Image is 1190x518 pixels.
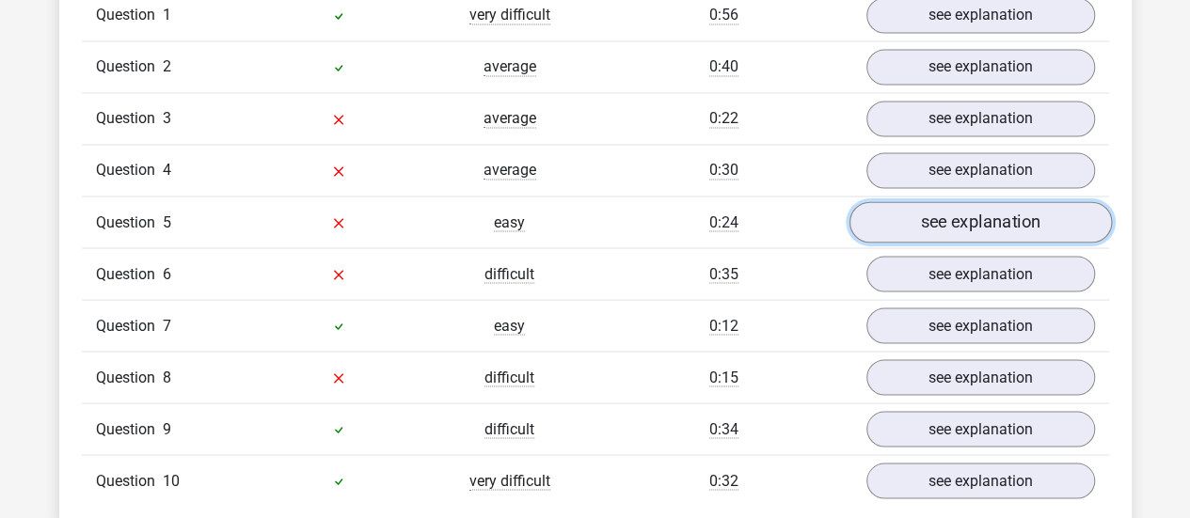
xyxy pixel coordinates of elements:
[494,212,525,231] span: easy
[709,419,738,438] span: 0:34
[96,366,163,388] span: Question
[163,419,171,437] span: 9
[709,161,738,180] span: 0:30
[484,368,534,386] span: difficult
[709,57,738,76] span: 0:40
[96,107,163,130] span: Question
[866,463,1095,498] a: see explanation
[163,161,171,179] span: 4
[163,471,180,489] span: 10
[96,55,163,78] span: Question
[96,4,163,26] span: Question
[163,316,171,334] span: 7
[163,212,171,230] span: 5
[866,101,1095,136] a: see explanation
[96,417,163,440] span: Question
[484,161,536,180] span: average
[866,256,1095,291] a: see explanation
[163,368,171,385] span: 8
[709,368,738,386] span: 0:15
[866,359,1095,395] a: see explanation
[494,316,525,335] span: easy
[484,264,534,283] span: difficult
[849,201,1111,243] a: see explanation
[163,264,171,282] span: 6
[709,6,738,24] span: 0:56
[163,109,171,127] span: 3
[709,212,738,231] span: 0:24
[484,109,536,128] span: average
[866,152,1095,188] a: see explanation
[96,211,163,233] span: Question
[469,471,550,490] span: very difficult
[709,109,738,128] span: 0:22
[484,419,534,438] span: difficult
[96,469,163,492] span: Question
[709,471,738,490] span: 0:32
[96,159,163,181] span: Question
[163,57,171,75] span: 2
[866,49,1095,85] a: see explanation
[96,262,163,285] span: Question
[96,314,163,337] span: Question
[163,6,171,24] span: 1
[484,57,536,76] span: average
[469,6,550,24] span: very difficult
[709,264,738,283] span: 0:35
[866,411,1095,447] a: see explanation
[866,307,1095,343] a: see explanation
[709,316,738,335] span: 0:12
